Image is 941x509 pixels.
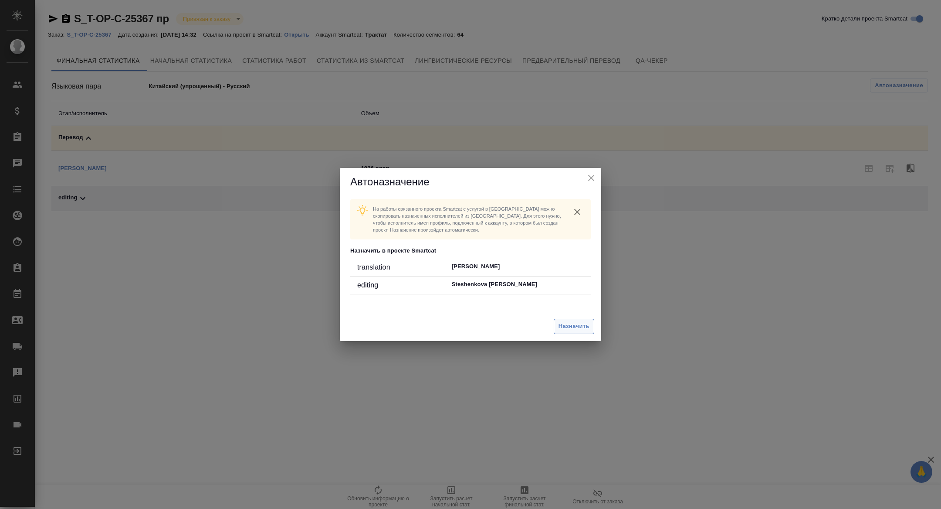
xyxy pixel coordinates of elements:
button: close [585,171,598,184]
p: Назначить в проекте Smartcat [350,246,591,255]
p: Steshenkova [PERSON_NAME] [452,280,584,289]
p: [PERSON_NAME] [452,262,584,271]
span: Назначить [559,321,589,331]
button: Назначить [554,319,594,334]
h5: Автоназначение [350,175,591,189]
div: translation [357,262,452,273]
div: editing [357,280,452,290]
button: close [571,205,584,219]
p: На работы связанного проекта Smartcat c услугой в [GEOGRAPHIC_DATA] можно скопировать назначенных... [373,205,564,233]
